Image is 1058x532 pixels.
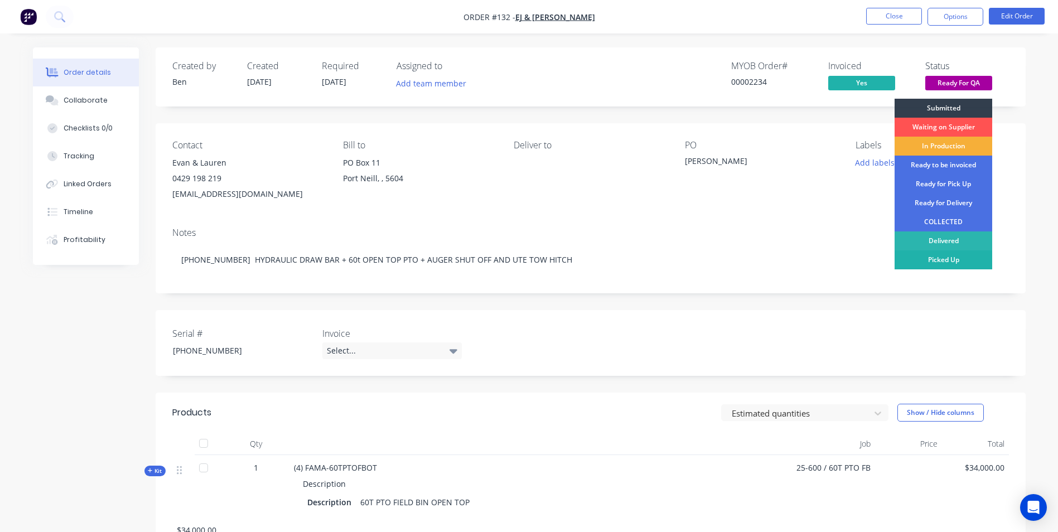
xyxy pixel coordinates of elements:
[33,86,139,114] button: Collaborate
[849,155,901,170] button: Add labels
[172,327,312,340] label: Serial #
[895,250,992,269] div: Picked Up
[515,12,595,22] a: EJ & [PERSON_NAME]
[247,61,308,71] div: Created
[64,67,111,78] div: Order details
[1020,494,1047,521] div: Open Intercom Messenger
[895,99,992,118] div: Submitted
[463,12,515,22] span: Order #132 -
[148,467,162,475] span: Kit
[172,186,325,202] div: [EMAIL_ADDRESS][DOMAIN_NAME]
[172,61,234,71] div: Created by
[33,198,139,226] button: Timeline
[247,76,272,87] span: [DATE]
[322,327,462,340] label: Invoice
[64,95,108,105] div: Collaborate
[397,76,472,91] button: Add team member
[172,140,325,151] div: Contact
[875,433,942,455] div: Price
[164,342,303,359] div: [PHONE_NUMBER]
[942,433,1009,455] div: Total
[397,61,508,71] div: Assigned to
[356,494,474,510] div: 60T PTO FIELD BIN OPEN TOP
[895,118,992,137] div: Waiting on Supplier
[307,494,356,510] div: Description
[828,76,895,90] span: Yes
[927,8,983,26] button: Options
[172,228,1009,238] div: Notes
[322,76,346,87] span: [DATE]
[254,462,258,473] span: 1
[64,179,112,189] div: Linked Orders
[33,170,139,198] button: Linked Orders
[856,140,1008,151] div: Labels
[172,155,325,202] div: Evan & Lauren0429 198 219[EMAIL_ADDRESS][DOMAIN_NAME]
[925,76,992,90] span: Ready For QA
[895,231,992,250] div: Delivered
[20,8,37,25] img: Factory
[895,175,992,194] div: Ready for Pick Up
[895,156,992,175] div: Ready to be invoiced
[685,140,838,151] div: PO
[343,171,496,186] div: Port Neill, , 5604
[172,155,325,171] div: Evan & Lauren
[172,406,211,419] div: Products
[33,59,139,86] button: Order details
[989,8,1045,25] button: Edit Order
[172,76,234,88] div: Ben
[343,155,496,171] div: PO Box 11
[64,207,93,217] div: Timeline
[895,194,992,212] div: Ready for Delivery
[64,235,105,245] div: Profitability
[294,462,377,473] span: (4) FAMA-60TPTOFBOT
[685,155,824,171] div: [PERSON_NAME]
[514,140,666,151] div: Deliver to
[223,433,289,455] div: Qty
[343,140,496,151] div: Bill to
[895,212,992,231] div: COLLECTED
[144,466,166,476] button: Kit
[322,342,462,359] div: Select...
[33,142,139,170] button: Tracking
[303,478,346,489] span: Description
[897,404,984,422] button: Show / Hide columns
[946,462,1004,473] span: $34,000.00
[791,433,875,455] div: Job
[731,61,815,71] div: MYOB Order #
[172,171,325,186] div: 0429 198 219
[390,76,472,91] button: Add team member
[828,61,912,71] div: Invoiced
[895,137,992,156] div: In Production
[925,61,1009,71] div: Status
[925,76,992,93] button: Ready For QA
[322,61,383,71] div: Required
[64,123,113,133] div: Checklists 0/0
[343,155,496,191] div: PO Box 11Port Neill, , 5604
[33,226,139,254] button: Profitability
[731,76,815,88] div: 00002234
[64,151,94,161] div: Tracking
[791,455,875,518] div: 25-600 / 60T PTO FB
[33,114,139,142] button: Checklists 0/0
[866,8,922,25] button: Close
[172,243,1009,277] div: [PHONE_NUMBER] HYDRAULIC DRAW BAR + 60t OPEN TOP PTO + AUGER SHUT OFF AND UTE TOW HITCH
